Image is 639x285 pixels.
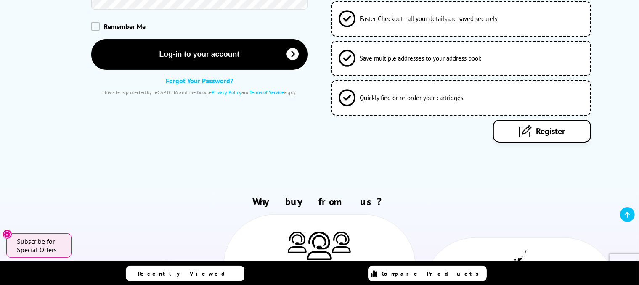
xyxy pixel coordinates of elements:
a: Recently Viewed [126,266,244,281]
button: Log-in to your account [91,39,308,70]
a: Register [493,120,591,142]
a: Forgot Your Password? [166,77,233,85]
img: Printer Experts [332,232,351,253]
a: Terms of Service [249,89,284,95]
span: Compare Products [382,270,484,277]
a: Privacy Policy [212,89,241,95]
span: Subscribe for Special Offers [17,237,63,254]
span: Quickly find or re-order your cartridges [360,94,463,102]
a: Compare Products [368,266,487,281]
img: Printer Experts [307,232,332,261]
img: Printer Experts [288,232,307,253]
span: Save multiple addresses to your address book [360,54,481,62]
span: Faster Checkout - all your details are saved securely [360,15,498,23]
span: Register [536,126,565,137]
div: This site is protected by reCAPTCHA and the Google and apply. [91,89,308,95]
h2: Why buy from us? [19,195,620,208]
span: Remember Me [104,22,146,31]
button: Close [3,230,12,239]
span: Recently Viewed [138,270,234,277]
